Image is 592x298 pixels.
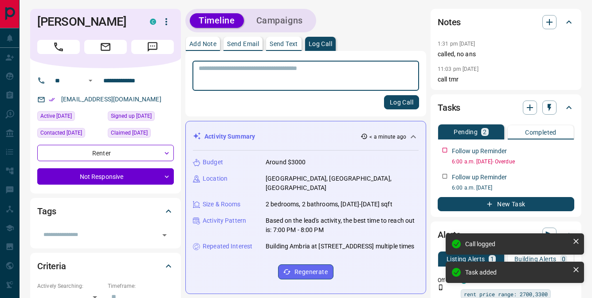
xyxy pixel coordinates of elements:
[369,133,406,141] p: < a minute ago
[309,41,332,47] p: Log Call
[84,40,127,54] span: Email
[193,128,419,145] div: Activity Summary< a minute ago
[247,13,312,28] button: Campaigns
[278,264,333,279] button: Regenerate
[37,128,103,140] div: Thu May 08 2025
[438,66,478,72] p: 11:03 pm [DATE]
[483,129,486,135] p: 2
[108,128,174,140] div: Thu Nov 21 2024
[203,174,227,183] p: Location
[452,147,507,156] p: Follow up Reminder
[452,173,507,182] p: Follow up Reminder
[108,282,174,290] p: Timeframe:
[266,158,306,167] p: Around $3000
[40,128,82,137] span: Contacted [DATE]
[111,128,148,137] span: Claimed [DATE]
[190,13,244,28] button: Timeline
[189,41,216,47] p: Add Note
[525,129,557,135] p: Completed
[465,240,569,248] div: Call logged
[37,201,174,222] div: Tags
[454,129,478,135] p: Pending
[266,200,392,209] p: 2 bedrooms, 2 bathrooms, [DATE]-[DATE] sqft
[438,41,475,47] p: 1:31 pm [DATE]
[37,111,103,124] div: Sat Nov 30 2024
[438,97,574,118] div: Tasks
[37,15,137,29] h1: [PERSON_NAME]
[37,282,103,290] p: Actively Searching:
[37,259,66,273] h2: Criteria
[452,184,574,192] p: 6:00 a.m. [DATE]
[438,15,461,29] h2: Notes
[37,255,174,277] div: Criteria
[204,132,255,141] p: Activity Summary
[203,242,252,251] p: Repeated Interest
[49,97,55,103] svg: Email Verified
[266,242,415,251] p: Building Ambria at [STREET_ADDRESS] multiple times
[438,224,574,245] div: Alerts
[158,229,171,241] button: Open
[203,158,223,167] p: Budget
[452,158,574,166] p: 6:00 a.m. [DATE] - Overdue
[85,75,96,86] button: Open
[108,111,174,124] div: Thu Nov 21 2024
[266,174,419,193] p: [GEOGRAPHIC_DATA], [GEOGRAPHIC_DATA], [GEOGRAPHIC_DATA]
[111,112,152,120] span: Signed up [DATE]
[438,12,574,33] div: Notes
[438,276,455,284] p: Off
[438,101,460,115] h2: Tasks
[150,19,156,25] div: condos.ca
[438,228,461,242] h2: Alerts
[266,216,419,235] p: Based on the lead's activity, the best time to reach out is: 7:00 PM - 8:00 PM
[37,145,174,161] div: Renter
[270,41,298,47] p: Send Text
[438,75,574,84] p: call tmr
[438,197,574,211] button: New Task
[37,40,80,54] span: Call
[384,95,419,109] button: Log Call
[438,284,444,290] svg: Push Notification Only
[131,40,174,54] span: Message
[40,112,72,120] span: Active [DATE]
[438,50,574,59] p: called, no ans
[203,216,246,225] p: Activity Pattern
[465,269,569,276] div: Task added
[37,204,56,218] h2: Tags
[37,168,174,185] div: Not Responsive
[227,41,259,47] p: Send Email
[203,200,241,209] p: Size & Rooms
[61,96,161,103] a: [EMAIL_ADDRESS][DOMAIN_NAME]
